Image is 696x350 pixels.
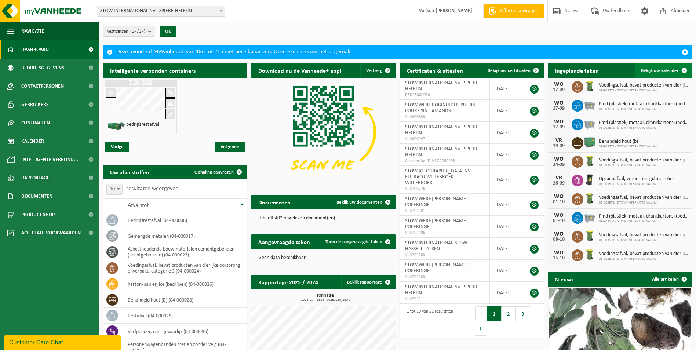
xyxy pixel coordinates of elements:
[551,181,566,186] div: 26-09
[107,184,122,194] span: 10
[21,22,44,40] span: Navigatie
[106,184,123,195] span: 10
[21,95,49,114] span: Gebruikers
[122,228,247,244] td: gemengde metalen (04-000017)
[366,68,382,73] span: Verberg
[405,136,484,142] span: VLA900947
[599,182,673,186] span: 01-903571 - STOW INTERNATIONAL NV
[490,216,522,238] td: [DATE]
[599,238,689,243] span: 01-903571 - STOW INTERNATIONAL NV
[122,324,247,339] td: verfpoeder, niet-gevaarlijk (04-000036)
[490,144,522,166] td: [DATE]
[548,272,581,286] h2: Nieuws
[251,195,298,209] h2: Documenten
[548,63,606,77] h2: Ingeplande taken
[116,45,678,59] div: Deze avond zal MyVanheede van 18u tot 21u niet bereikbaar zijn. Onze excuses voor het ongemak.
[21,169,50,187] span: Rapportage
[599,232,689,238] span: Voedingsafval, bevat producten van dierlijke oorsprong, onverpakt, categorie 3
[583,211,596,223] img: WB-2500-GAL-GY-01
[403,306,453,336] div: 1 tot 10 van 21 resultaten
[551,218,566,223] div: 01-10
[551,231,566,237] div: WO
[482,63,543,78] a: Bekijk uw certificaten
[551,143,566,149] div: 19-09
[599,176,673,182] span: Opruimafval, verontreinigd met olie
[325,240,382,244] span: Toon de aangevraagde taken
[405,252,484,258] span: VLA701203
[487,306,502,321] button: 1
[599,107,689,112] span: 01-903571 - STOW INTERNATIONAL NV
[646,272,692,287] a: Alle artikelen
[405,114,484,120] span: VLA900839
[551,119,566,125] div: WO
[341,275,395,289] a: Bekijk rapportage
[405,296,484,302] span: VLA701211
[331,195,395,209] a: Bekijk uw documenten
[551,194,566,200] div: WO
[551,125,566,130] div: 17-09
[599,163,689,168] span: 01-903571 - STOW INTERNATIONAL NV
[490,122,522,144] td: [DATE]
[516,306,530,321] button: 3
[21,150,78,169] span: Intelligente verbond...
[599,251,689,257] span: Voedingsafval, bevat producten van dierlijke oorsprong, onverpakt, categorie 3
[583,230,596,242] img: WB-0140-HPE-GN-50
[122,260,247,276] td: voedingsafval, bevat producten van dierlijke oorsprong, onverpakt, categorie 3 (04-000024)
[360,63,395,78] button: Verberg
[21,40,49,59] span: Dashboard
[490,260,522,282] td: [DATE]
[551,156,566,162] div: WO
[336,200,382,205] span: Bekijk uw documenten
[21,114,50,132] span: Contracten
[641,68,679,73] span: Bekijk uw kalender
[551,100,566,106] div: WO
[405,102,477,114] span: STOW WERF BOBININDUS PUURS - PUURS-SINT-AMANDS
[583,117,596,130] img: WB-2500-GAL-GY-01
[490,166,522,194] td: [DATE]
[21,224,81,242] span: Acceptatievoorwaarden
[490,238,522,260] td: [DATE]
[122,292,247,308] td: behandeld hout (B) (04-000028)
[599,257,689,261] span: 01-903571 - STOW INTERNATIONAL NV
[107,121,125,131] img: HK-XZ-20-GN-01
[122,212,247,228] td: bedrijfsrestafval (04-000008)
[251,275,325,289] h2: Rapportage 2025 / 2024
[194,170,234,175] span: Ophaling aanvragen
[97,6,225,17] span: STOW INTERNATIONAL NV - SPIERE-HELKIJN
[436,8,472,14] strong: [PERSON_NAME]
[106,80,175,87] h1: Z20.568
[551,237,566,242] div: 08-10
[215,142,245,152] span: Volgende
[251,234,317,249] h2: Aangevraagde taken
[405,196,470,208] span: STOW-WERF [PERSON_NAME] - POPERINGE
[599,145,657,149] span: 01-903571 - STOW INTERNATIONAL NV
[551,256,566,261] div: 15-10
[599,139,657,145] span: Behandeld hout (b)
[490,194,522,216] td: [DATE]
[405,80,480,92] span: STOW INTERNATIONAL NV - SPIERE-HELKIJN
[400,63,470,77] h2: Certificaten & attesten
[502,306,516,321] button: 2
[551,250,566,256] div: WO
[405,158,484,164] span: Consent-SelfD-VEG2200263
[498,7,540,15] span: Offerte aanvragen
[189,165,247,179] a: Ophaling aanvragen
[405,146,480,158] span: STOW INTERNATIONAL NV - SPIERE-HELKIJN
[21,77,64,95] span: Contactpersonen
[103,63,247,77] h2: Intelligente verbonden containers
[405,168,472,186] span: STOW [GEOGRAPHIC_DATA] NV-EUTRACO WILLEBROEK - WILLEBROEK
[122,244,247,260] td: asbesthoudende bouwmaterialen cementgebonden (hechtgebonden) (04-000023)
[160,26,176,37] button: OK
[551,200,566,205] div: 01-10
[105,142,129,152] span: Vorige
[635,63,692,78] a: Bekijk uw kalender
[551,106,566,111] div: 17-09
[583,155,596,167] img: WB-0140-HPE-GN-50
[583,99,596,111] img: WB-2500-GAL-GY-01
[599,88,689,93] span: 01-903571 - STOW INTERNATIONAL NV
[405,274,484,280] span: VLA701209
[21,132,44,150] span: Kalender
[258,255,388,260] p: Geen data beschikbaar.
[103,165,157,179] h2: Uw afvalstoffen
